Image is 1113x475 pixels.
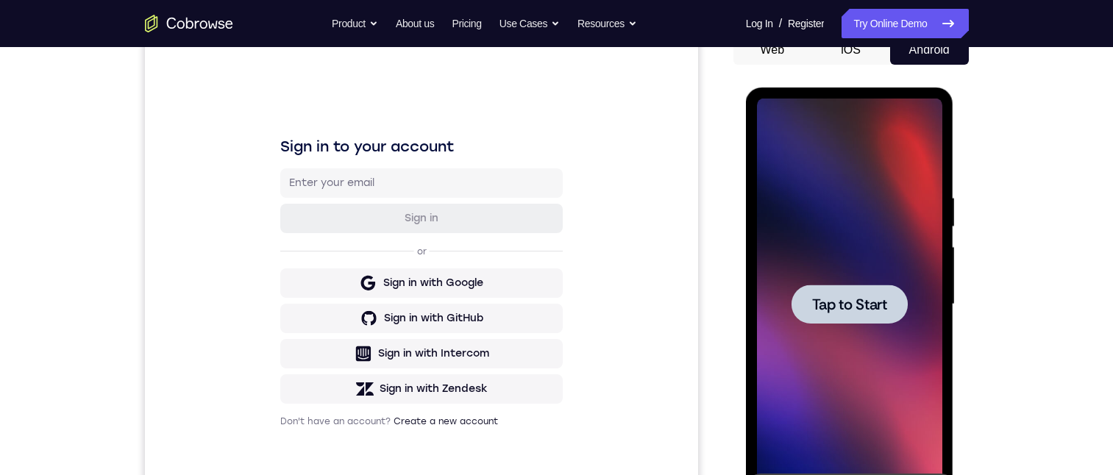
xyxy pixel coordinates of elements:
button: Sign in with Google [135,233,418,262]
div: Sign in with Intercom [233,311,344,326]
a: Go to the home page [145,15,233,32]
span: Tap to Start [66,210,141,224]
div: Sign in with GitHub [239,276,338,290]
p: Don't have an account? [135,380,418,392]
button: Web [733,35,812,65]
a: Try Online Demo [842,9,968,38]
button: Sign in with Zendesk [135,339,418,368]
p: or [269,210,285,222]
button: iOS [811,35,890,65]
button: Android [890,35,969,65]
div: Sign in with Zendesk [235,346,343,361]
a: Create a new account [249,381,353,391]
button: Use Cases [499,9,560,38]
a: About us [396,9,434,38]
div: Session ended due to inactivity [52,389,181,436]
button: Tap to Start [46,197,162,236]
a: Register [788,9,824,38]
button: Sign in with GitHub [135,268,418,298]
a: Pricing [452,9,481,38]
button: Sign in with Intercom [135,304,418,333]
div: Sign in with Google [238,240,338,255]
button: Resources [577,9,637,38]
button: Product [332,9,378,38]
a: Log In [746,9,773,38]
span: / [779,15,782,32]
